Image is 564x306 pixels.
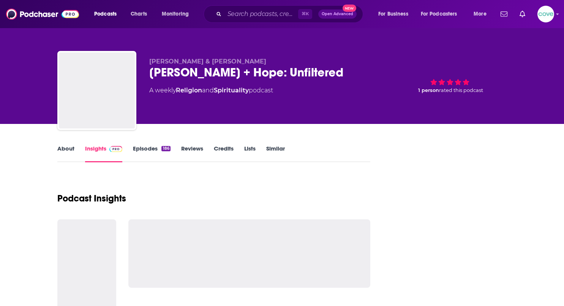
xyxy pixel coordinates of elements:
[517,8,528,21] a: Show notifications dropdown
[57,193,126,204] h1: Podcast Insights
[149,58,266,65] span: [PERSON_NAME] & [PERSON_NAME]
[468,8,496,20] button: open menu
[474,9,487,19] span: More
[161,146,170,151] div: 186
[244,145,256,162] a: Lists
[176,87,202,94] a: Religion
[214,87,249,94] a: Spirituality
[94,9,117,19] span: Podcasts
[131,9,147,19] span: Charts
[537,6,554,22] img: User Profile
[181,145,203,162] a: Reviews
[537,6,554,22] span: Logged in as CovePodcast
[439,87,483,93] span: rated this podcast
[109,146,123,152] img: Podchaser Pro
[156,8,199,20] button: open menu
[322,12,353,16] span: Open Advanced
[373,8,418,20] button: open menu
[211,5,370,23] div: Search podcasts, credits, & more...
[378,9,408,19] span: For Business
[133,145,170,162] a: Episodes186
[89,8,126,20] button: open menu
[6,7,79,21] img: Podchaser - Follow, Share and Rate Podcasts
[537,6,554,22] button: Show profile menu
[393,58,507,105] div: 1 personrated this podcast
[85,145,123,162] a: InsightsPodchaser Pro
[224,8,298,20] input: Search podcasts, credits, & more...
[416,8,468,20] button: open menu
[202,87,214,94] span: and
[421,9,457,19] span: For Podcasters
[498,8,510,21] a: Show notifications dropdown
[266,145,285,162] a: Similar
[57,145,74,162] a: About
[214,145,234,162] a: Credits
[343,5,356,12] span: New
[318,10,357,19] button: Open AdvancedNew
[418,87,439,93] span: 1 person
[149,86,273,95] div: A weekly podcast
[126,8,152,20] a: Charts
[298,9,312,19] span: ⌘ K
[162,9,189,19] span: Monitoring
